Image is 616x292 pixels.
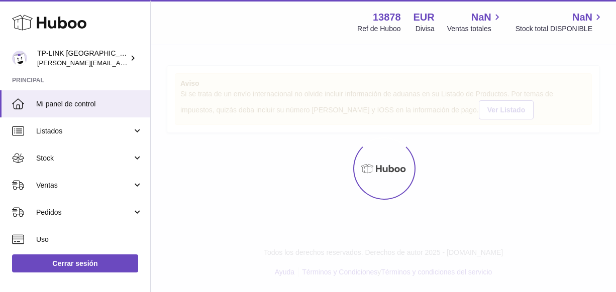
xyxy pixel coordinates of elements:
span: NaN [471,11,491,24]
strong: 13878 [373,11,401,24]
strong: EUR [414,11,435,24]
a: NaN Ventas totales [447,11,503,34]
div: Ref de Huboo [357,24,400,34]
span: Pedidos [36,208,132,217]
span: Mi panel de control [36,99,143,109]
img: celia.yan@tp-link.com [12,51,27,66]
span: Stock [36,154,132,163]
div: TP-LINK [GEOGRAPHIC_DATA], SOCIEDAD LIMITADA [37,49,128,68]
span: [PERSON_NAME][EMAIL_ADDRESS][DOMAIN_NAME] [37,59,201,67]
span: Uso [36,235,143,244]
a: NaN Stock total DISPONIBLE [516,11,604,34]
a: Cerrar sesión [12,254,138,272]
span: Listados [36,126,132,136]
span: Stock total DISPONIBLE [516,24,604,34]
span: Ventas [36,181,132,190]
span: NaN [572,11,592,24]
div: Divisa [416,24,435,34]
span: Ventas totales [447,24,503,34]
